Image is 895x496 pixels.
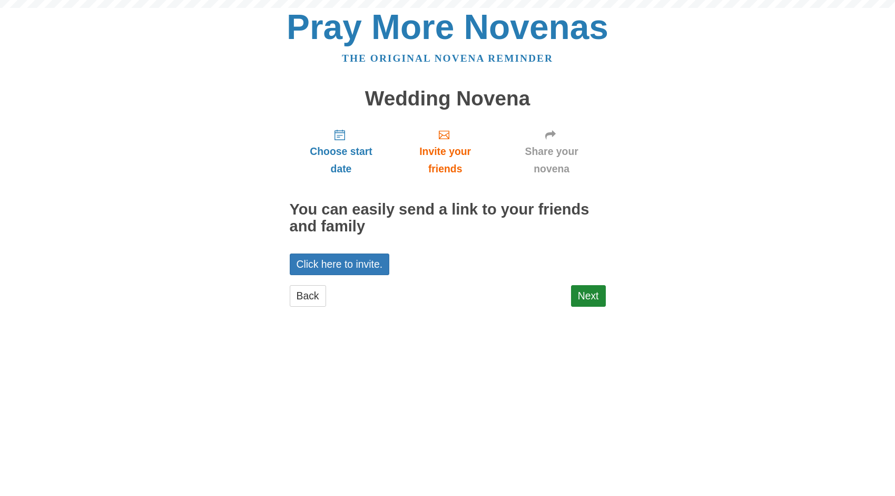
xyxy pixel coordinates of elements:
span: Invite your friends [403,143,487,178]
a: Back [290,285,326,307]
a: Next [571,285,606,307]
a: Click here to invite. [290,254,390,275]
a: Invite your friends [392,120,497,183]
h2: You can easily send a link to your friends and family [290,201,606,235]
a: The original novena reminder [342,53,553,64]
a: Share your novena [498,120,606,183]
span: Share your novena [508,143,595,178]
h1: Wedding Novena [290,87,606,110]
a: Pray More Novenas [287,7,608,46]
span: Choose start date [300,143,382,178]
a: Choose start date [290,120,393,183]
